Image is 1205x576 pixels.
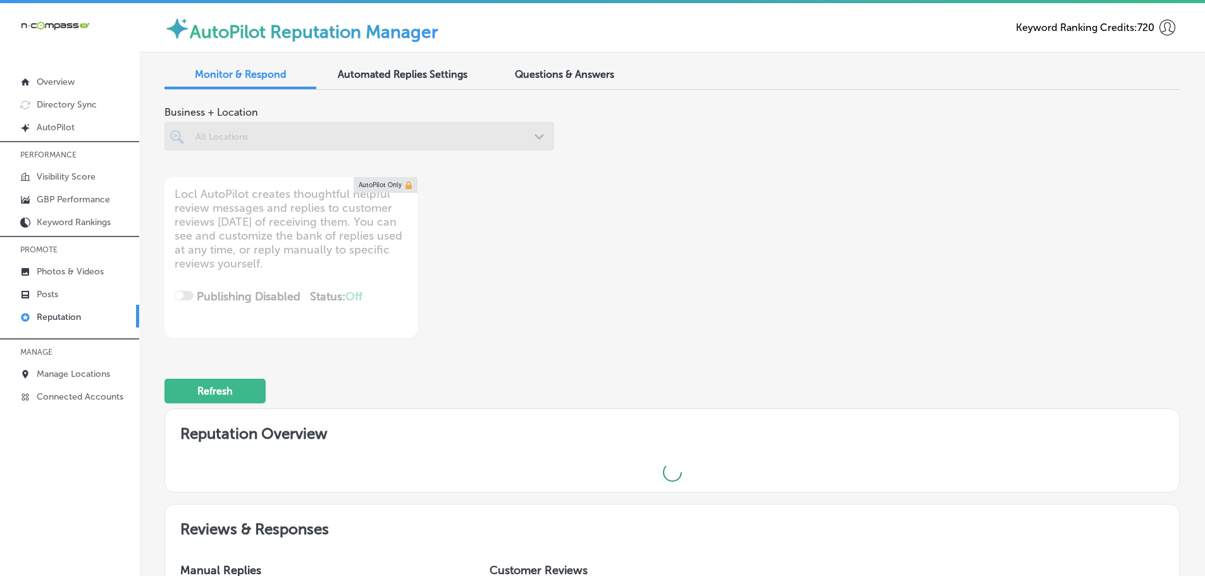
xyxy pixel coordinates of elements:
[37,369,110,379] p: Manage Locations
[37,391,123,402] p: Connected Accounts
[195,68,287,80] span: Monitor & Respond
[37,266,104,277] p: Photos & Videos
[1016,21,1154,34] span: Keyword Ranking Credits: 720
[190,21,438,42] label: AutoPilot Reputation Manager
[165,505,1179,548] h2: Reviews & Responses
[20,20,90,32] img: 660ab0bf-5cc7-4cb8-ba1c-48b5ae0f18e60NCTV_CLogo_TV_Black_-500x88.png
[164,379,266,403] button: Refresh
[37,171,96,182] p: Visibility Score
[37,312,81,322] p: Reputation
[37,99,97,110] p: Directory Sync
[37,122,75,133] p: AutoPilot
[515,68,614,80] span: Questions & Answers
[37,289,58,300] p: Posts
[164,106,554,118] span: Business + Location
[37,77,75,87] p: Overview
[338,68,467,80] span: Automated Replies Settings
[165,409,1179,453] h2: Reputation Overview
[164,16,190,41] img: autopilot-icon
[37,217,111,228] p: Keyword Rankings
[37,194,110,205] p: GBP Performance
